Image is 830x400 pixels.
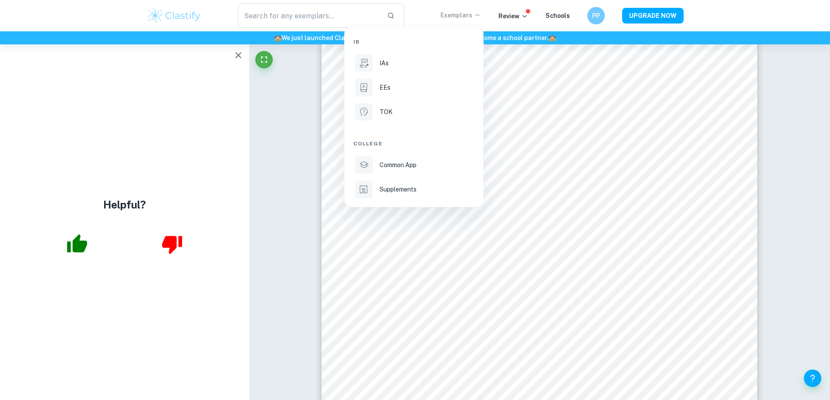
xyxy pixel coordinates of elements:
[379,107,393,117] p: TOK
[353,101,474,122] a: TOK
[353,77,474,98] a: EEs
[379,83,390,92] p: EEs
[379,58,389,68] p: IAs
[379,160,417,170] p: Common App
[353,140,383,148] span: College
[353,155,474,175] a: Common App
[353,179,474,200] a: Supplements
[379,185,417,194] p: Supplements
[353,38,359,46] span: IB
[353,53,474,74] a: IAs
